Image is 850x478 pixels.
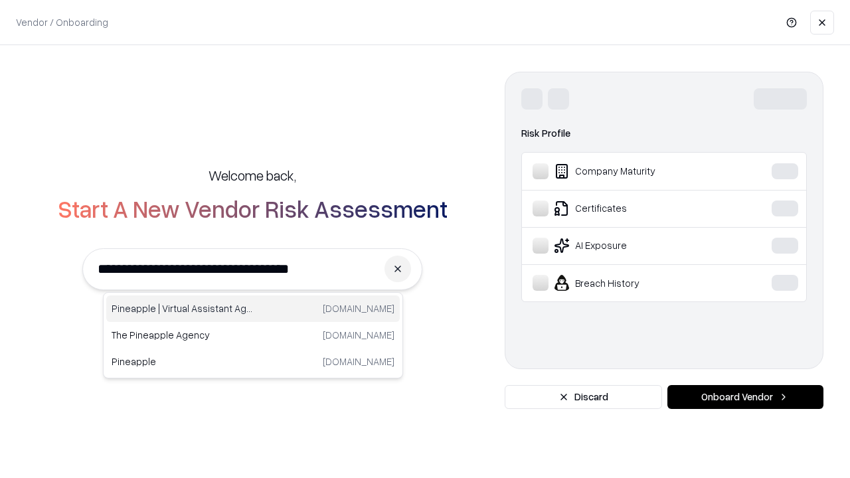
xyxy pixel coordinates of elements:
p: Pineapple [112,355,253,368]
h2: Start A New Vendor Risk Assessment [58,195,448,222]
p: Vendor / Onboarding [16,15,108,29]
h5: Welcome back, [209,166,296,185]
p: [DOMAIN_NAME] [323,355,394,368]
button: Onboard Vendor [667,385,823,409]
button: Discard [505,385,662,409]
div: Risk Profile [521,125,807,141]
div: Certificates [533,200,731,216]
p: The Pineapple Agency [112,328,253,342]
p: Pineapple | Virtual Assistant Agency [112,301,253,315]
p: [DOMAIN_NAME] [323,328,394,342]
div: AI Exposure [533,238,731,254]
div: Suggestions [103,292,403,378]
p: [DOMAIN_NAME] [323,301,394,315]
div: Breach History [533,275,731,291]
div: Company Maturity [533,163,731,179]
